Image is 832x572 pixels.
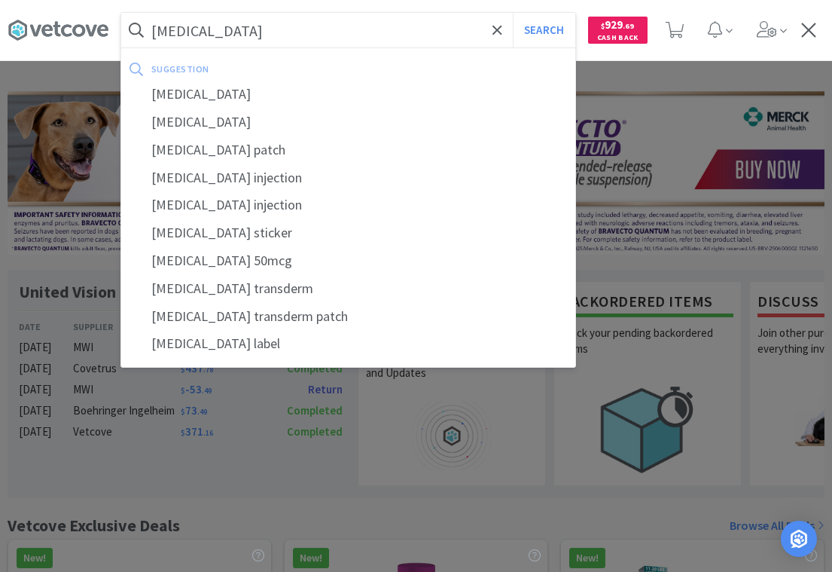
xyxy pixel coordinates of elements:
div: [MEDICAL_DATA] label [121,330,575,358]
div: [MEDICAL_DATA] 50mcg [121,247,575,275]
div: Open Intercom Messenger [781,521,817,557]
div: [MEDICAL_DATA] transderm [121,275,575,303]
span: Cash Back [597,34,638,44]
span: . 69 [623,21,634,31]
div: [MEDICAL_DATA] injection [121,191,575,219]
div: [MEDICAL_DATA] injection [121,164,575,192]
a: $929.69Cash Back [588,10,648,50]
div: [MEDICAL_DATA] [121,109,575,136]
span: $ [601,21,605,31]
div: [MEDICAL_DATA] patch [121,136,575,164]
div: [MEDICAL_DATA] [121,81,575,109]
div: suggestion [151,57,388,81]
div: [MEDICAL_DATA] transderm patch [121,303,575,331]
div: [MEDICAL_DATA] sticker [121,219,575,247]
button: Search [513,13,575,47]
span: 929 [601,17,634,32]
input: Search by item, sku, manufacturer, ingredient, size... [121,13,575,47]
